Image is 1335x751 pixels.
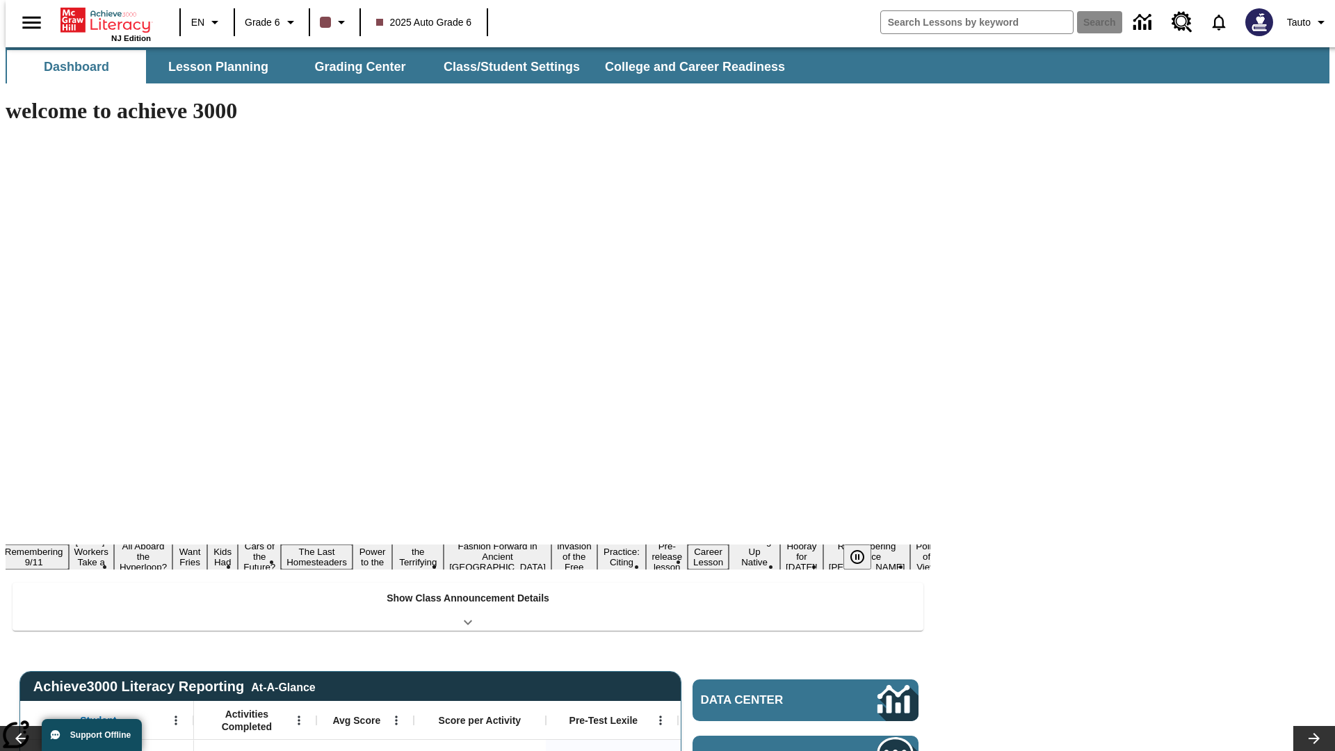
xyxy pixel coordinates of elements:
button: Open Menu [289,710,309,731]
button: Slide 6 Dirty Jobs Kids Had To Do [207,524,238,590]
a: Home [60,6,151,34]
button: Slide 15 Career Lesson [688,544,729,570]
button: Select a new avatar [1237,4,1281,40]
a: Notifications [1201,4,1237,40]
button: Slide 4 All Aboard the Hyperloop? [114,539,172,574]
button: Slide 17 Hooray for Constitution Day! [780,539,823,574]
button: Slide 8 The Last Homesteaders [281,544,353,570]
span: Achieve3000 Literacy Reporting [33,679,316,695]
p: Show Class Announcement Details [387,591,549,606]
button: Pause [843,544,871,570]
button: Profile/Settings [1281,10,1335,35]
button: Open Menu [386,710,407,731]
span: 2025 Auto Grade 6 [376,15,472,30]
button: Lesson carousel, Next [1293,726,1335,751]
button: Grade: Grade 6, Select a grade [239,10,305,35]
a: Data Center [693,679,919,721]
span: Score per Activity [439,714,521,727]
button: College and Career Readiness [594,50,796,83]
button: Slide 3 Labor Day: Workers Take a Stand [69,534,114,580]
span: Tauto [1287,15,1311,30]
button: Slide 10 Attack of the Terrifying Tomatoes [392,534,444,580]
img: Avatar [1245,8,1273,36]
button: Lesson Planning [149,50,288,83]
a: Resource Center, Will open in new tab [1163,3,1201,41]
span: EN [191,15,204,30]
span: NJ Edition [111,34,151,42]
div: At-A-Glance [251,679,315,694]
span: Activities Completed [201,708,293,733]
span: Pre-Test Lexile [569,714,638,727]
button: Class color is dark brown. Change class color [314,10,355,35]
div: Show Class Announcement Details [13,583,923,631]
button: Slide 14 Pre-release lesson [646,539,688,574]
button: Open side menu [11,2,52,43]
div: Pause [843,544,885,570]
div: SubNavbar [6,50,798,83]
button: Slide 7 Cars of the Future? [238,539,281,574]
button: Class/Student Settings [432,50,591,83]
button: Grading Center [291,50,430,83]
span: Data Center [701,693,831,707]
div: SubNavbar [6,47,1329,83]
a: Data Center [1125,3,1163,42]
button: Slide 19 Point of View [910,539,942,574]
h1: welcome to achieve 3000 [6,98,930,124]
button: Support Offline [42,719,142,751]
button: Language: EN, Select a language [185,10,229,35]
div: Home [60,5,151,42]
button: Slide 18 Remembering Justice O'Connor [823,539,911,574]
span: Grade 6 [245,15,280,30]
button: Slide 9 Solar Power to the People [353,534,393,580]
button: Slide 11 Fashion Forward in Ancient Rome [444,539,551,574]
button: Open Menu [650,710,671,731]
button: Slide 16 Cooking Up Native Traditions [729,534,780,580]
button: Slide 13 Mixed Practice: Citing Evidence [597,534,647,580]
input: search field [881,11,1073,33]
button: Slide 5 Do You Want Fries With That? [172,524,207,590]
span: Support Offline [70,730,131,740]
span: Student [80,714,116,727]
button: Dashboard [7,50,146,83]
button: Open Menu [165,710,186,731]
span: Avg Score [332,714,380,727]
button: Slide 12 The Invasion of the Free CD [551,528,597,585]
